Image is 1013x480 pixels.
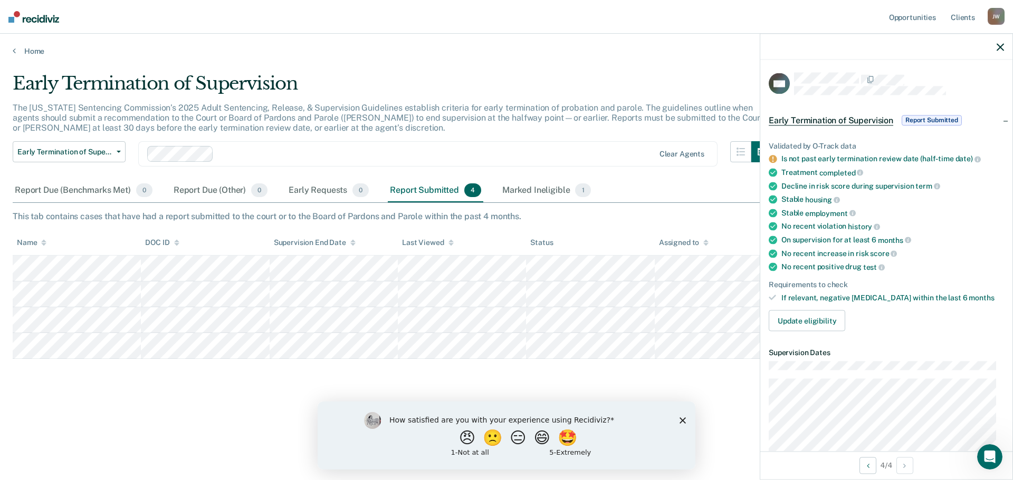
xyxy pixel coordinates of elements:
[781,208,1004,218] div: Stable
[8,11,59,23] img: Recidiviz
[500,179,593,202] div: Marked Ineligible
[781,262,1004,272] div: No recent positive drug
[902,115,962,125] span: Report Submitted
[13,211,1000,221] div: This tab contains cases that have had a report submitted to the court or to the Board of Pardons ...
[659,238,709,247] div: Assigned to
[402,238,453,247] div: Last Viewed
[13,103,763,133] p: The [US_STATE] Sentencing Commission’s 2025 Adult Sentencing, Release, & Supervision Guidelines e...
[17,148,112,156] span: Early Termination of Supervision
[781,195,1004,204] div: Stable
[530,238,553,247] div: Status
[171,179,270,202] div: Report Due (Other)
[805,195,840,204] span: housing
[896,457,913,474] button: Next Opportunity
[464,183,481,197] span: 4
[318,401,695,469] iframe: Survey by Kim from Recidiviz
[13,73,772,103] div: Early Termination of Supervision
[274,238,356,247] div: Supervision End Date
[145,238,179,247] div: DOC ID
[769,348,1004,357] dt: Supervision Dates
[781,222,1004,231] div: No recent violation
[977,444,1002,469] iframe: Intercom live chat
[781,154,1004,164] div: Is not past early termination review date (half-time date)
[769,115,893,125] span: Early Termination of Supervision
[660,150,704,159] div: Clear agents
[870,249,897,258] span: score
[352,183,369,197] span: 0
[136,183,152,197] span: 0
[859,457,876,474] button: Previous Opportunity
[388,179,483,202] div: Report Submitted
[575,183,590,197] span: 1
[863,263,885,271] span: test
[17,238,46,247] div: Name
[819,168,864,177] span: completed
[769,280,1004,289] div: Requirements to check
[769,141,1004,150] div: Validated by O-Track data
[805,209,855,217] span: employment
[969,293,994,301] span: months
[915,182,940,190] span: term
[988,8,1005,25] div: J W
[878,236,911,244] span: months
[781,168,1004,178] div: Treatment
[769,310,845,331] button: Update eligibility
[760,103,1012,137] div: Early Termination of SupervisionReport Submitted
[781,236,1004,245] div: On supervision for at least 6
[286,179,371,202] div: Early Requests
[13,179,155,202] div: Report Due (Benchmarks Met)
[781,181,1004,191] div: Decline in risk score during supervision
[13,46,1000,56] a: Home
[848,222,880,231] span: history
[251,183,267,197] span: 0
[781,293,1004,302] div: If relevant, negative [MEDICAL_DATA] within the last 6
[760,451,1012,479] div: 4 / 4
[781,249,1004,258] div: No recent increase in risk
